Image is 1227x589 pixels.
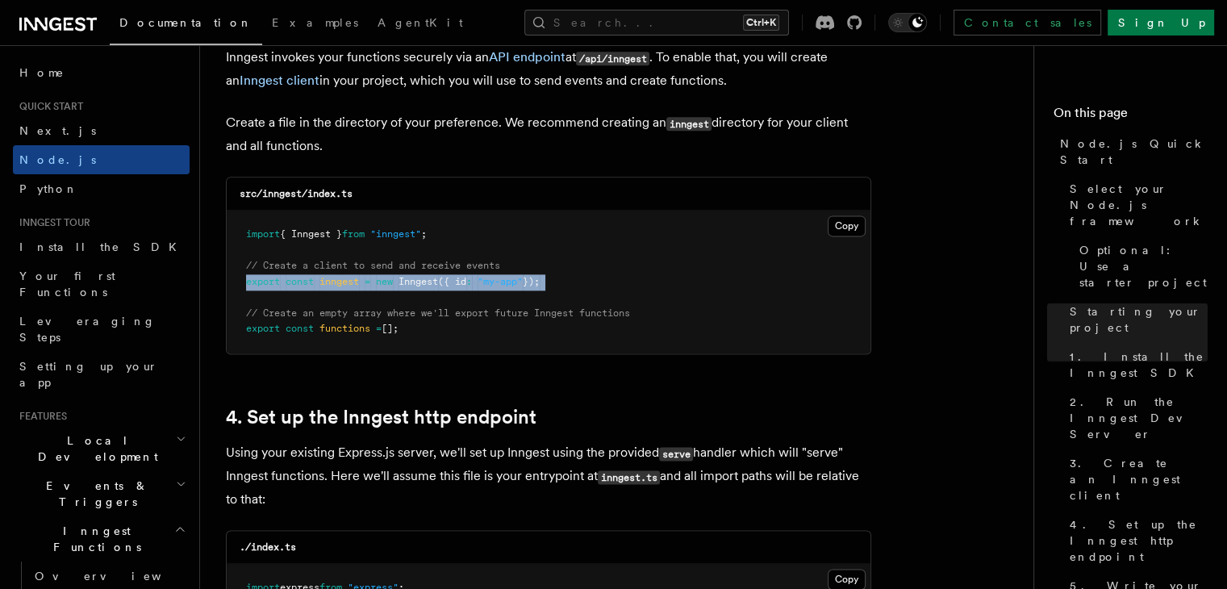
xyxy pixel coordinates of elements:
p: Using your existing Express.js server, we'll set up Inngest using the provided handler which will... [226,441,871,511]
code: serve [659,447,693,461]
span: []; [382,323,399,334]
a: Node.js Quick Start [1054,129,1208,174]
span: "inngest" [370,228,421,240]
span: = [376,323,382,334]
span: Setting up your app [19,360,158,389]
a: 4. Set up the Inngest http endpoint [226,406,536,428]
span: Next.js [19,124,96,137]
h4: On this page [1054,103,1208,129]
span: ({ id [438,276,466,287]
span: Documentation [119,16,252,29]
span: Starting your project [1070,303,1208,336]
code: inngest [666,117,712,131]
a: AgentKit [368,5,473,44]
span: Node.js Quick Start [1060,136,1208,168]
span: const [286,276,314,287]
span: { Inngest } [280,228,342,240]
button: Events & Triggers [13,471,190,516]
span: functions [319,323,370,334]
span: export [246,276,280,287]
span: Quick start [13,100,83,113]
span: : [466,276,472,287]
button: Local Development [13,426,190,471]
a: 2. Run the Inngest Dev Server [1063,387,1208,449]
code: inngest.ts [598,470,660,484]
a: 3. Create an Inngest client [1063,449,1208,510]
kbd: Ctrl+K [743,15,779,31]
span: Node.js [19,153,96,166]
span: = [365,276,370,287]
a: Home [13,58,190,87]
span: 4. Set up the Inngest http endpoint [1070,516,1208,565]
a: Documentation [110,5,262,45]
span: // Create a client to send and receive events [246,260,500,271]
button: Toggle dark mode [888,13,927,32]
span: // Create an empty array where we'll export future Inngest functions [246,307,630,319]
span: 1. Install the Inngest SDK [1070,349,1208,381]
code: src/inngest/index.ts [240,188,353,199]
span: import [246,228,280,240]
span: ; [421,228,427,240]
code: ./index.ts [240,541,296,553]
a: API endpoint [489,49,566,65]
span: Events & Triggers [13,478,176,510]
a: Leveraging Steps [13,307,190,352]
a: Python [13,174,190,203]
span: Features [13,410,67,423]
p: Inngest invokes your functions securely via an at . To enable that, you will create an in your pr... [226,46,871,92]
span: new [376,276,393,287]
a: Examples [262,5,368,44]
span: Select your Node.js framework [1070,181,1208,229]
span: Optional: Use a starter project [1079,242,1208,290]
span: 2. Run the Inngest Dev Server [1070,394,1208,442]
a: 4. Set up the Inngest http endpoint [1063,510,1208,571]
p: Create a file in the directory of your preference. We recommend creating an directory for your cl... [226,111,871,157]
span: export [246,323,280,334]
a: Next.js [13,116,190,145]
span: Examples [272,16,358,29]
a: Install the SDK [13,232,190,261]
span: Inngest Functions [13,523,174,555]
button: Inngest Functions [13,516,190,562]
span: Your first Functions [19,269,115,299]
span: Overview [35,570,201,583]
span: inngest [319,276,359,287]
span: Python [19,182,78,195]
a: Inngest client [240,73,319,88]
a: Your first Functions [13,261,190,307]
span: Inngest [399,276,438,287]
code: /api/inngest [576,52,649,65]
span: from [342,228,365,240]
button: Copy [828,215,866,236]
a: Node.js [13,145,190,174]
span: const [286,323,314,334]
span: 3. Create an Inngest client [1070,455,1208,503]
a: Contact sales [954,10,1101,36]
span: }); [523,276,540,287]
span: Inngest tour [13,216,90,229]
button: Search...Ctrl+K [524,10,789,36]
a: Setting up your app [13,352,190,397]
span: "my-app" [478,276,523,287]
span: Leveraging Steps [19,315,156,344]
span: Local Development [13,432,176,465]
a: Starting your project [1063,297,1208,342]
a: Select your Node.js framework [1063,174,1208,236]
a: Optional: Use a starter project [1073,236,1208,297]
span: Home [19,65,65,81]
a: Sign Up [1108,10,1214,36]
span: AgentKit [378,16,463,29]
a: 1. Install the Inngest SDK [1063,342,1208,387]
span: Install the SDK [19,240,186,253]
